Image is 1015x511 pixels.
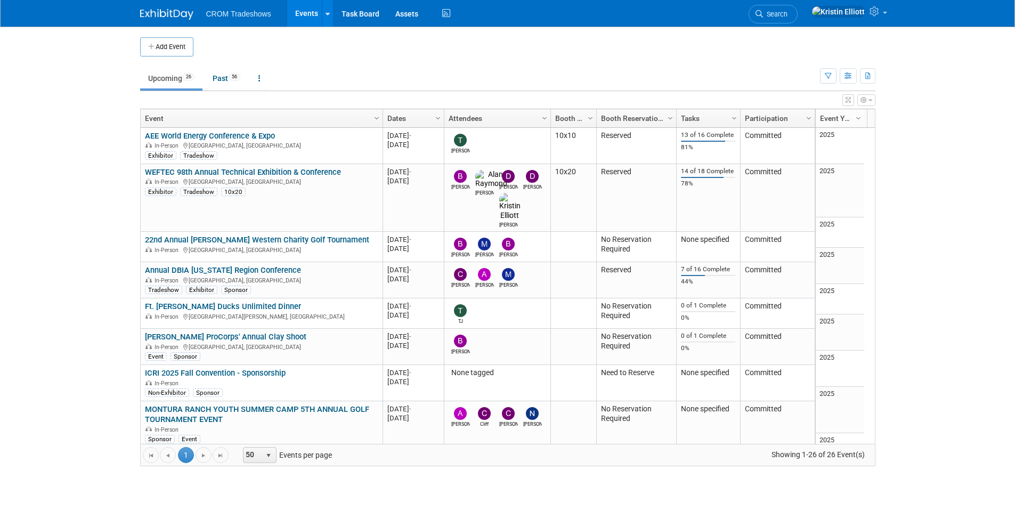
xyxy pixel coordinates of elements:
[475,170,507,189] img: Alan Raymond
[145,332,306,342] a: [PERSON_NAME] ProCorps' Annual Clay Shoot
[499,250,518,258] div: Blake Roberts
[387,341,439,350] div: [DATE]
[145,177,378,186] div: [GEOGRAPHIC_DATA], [GEOGRAPHIC_DATA]
[478,268,491,281] img: Alexander Ciasca
[387,274,439,283] div: [DATE]
[555,109,589,127] a: Booth Size
[740,329,815,365] td: Committed
[681,278,735,286] div: 44%
[451,347,470,355] div: Branden Peterson
[816,248,864,284] td: 2025
[409,168,411,176] span: -
[387,413,439,423] div: [DATE]
[387,140,439,149] div: [DATE]
[740,128,815,164] td: Committed
[526,170,539,183] img: Daniel Austria
[539,109,550,125] a: Column Settings
[145,380,152,385] img: In-Person Event
[409,266,411,274] span: -
[145,344,152,349] img: In-Person Event
[155,344,182,351] span: In-Person
[264,451,273,460] span: select
[449,368,546,378] div: None tagged
[145,404,369,424] a: MONTURA RANCH YOUTH SUMMER CAMP 5TH ANNUAL GOLF TOURNAMENT EVENT
[816,433,864,464] td: 2025
[178,435,200,443] div: Event
[681,180,735,188] div: 78%
[387,265,439,274] div: [DATE]
[666,114,675,123] span: Column Settings
[550,164,596,232] td: 10x20
[371,109,383,125] a: Column Settings
[740,262,815,298] td: Committed
[499,221,518,229] div: Kristin Elliott
[816,284,864,314] td: 2025
[229,73,240,81] span: 56
[145,313,152,319] img: In-Person Event
[816,351,864,387] td: 2025
[681,167,735,175] div: 14 of 18 Complete
[454,304,467,317] img: TJ Williams
[820,109,857,127] a: Event Year
[816,164,864,217] td: 2025
[728,109,740,125] a: Column Settings
[803,109,815,125] a: Column Settings
[434,114,442,123] span: Column Settings
[499,183,518,191] div: Daniel Haugland
[196,447,212,463] a: Go to the next page
[409,405,411,413] span: -
[730,114,738,123] span: Column Settings
[145,131,275,141] a: AEE World Energy Conference & Expo
[502,268,515,281] img: Michael Brandao
[145,342,378,351] div: [GEOGRAPHIC_DATA], [GEOGRAPHIC_DATA]
[145,435,175,443] div: Sponsor
[409,332,411,340] span: -
[199,451,208,460] span: Go to the next page
[409,302,411,310] span: -
[140,68,202,88] a: Upcoming26
[387,404,439,413] div: [DATE]
[454,268,467,281] img: Cameron Kenyon
[387,109,437,127] a: Dates
[550,128,596,164] td: 10x10
[387,368,439,377] div: [DATE]
[143,447,159,463] a: Go to the first page
[502,170,515,183] img: Daniel Haugland
[432,109,444,125] a: Column Settings
[145,275,378,285] div: [GEOGRAPHIC_DATA], [GEOGRAPHIC_DATA]
[584,109,596,125] a: Column Settings
[178,447,194,463] span: 1
[681,265,735,273] div: 7 of 16 Complete
[526,407,539,420] img: Nick Martin
[145,352,167,361] div: Event
[763,10,787,18] span: Search
[681,143,735,151] div: 81%
[499,193,521,221] img: Kristin Elliott
[475,250,494,258] div: Myers Carpenter
[475,189,494,197] div: Alan Raymond
[586,114,595,123] span: Column Settings
[681,235,735,245] div: None specified
[740,365,815,401] td: Committed
[409,236,411,244] span: -
[451,183,470,191] div: Bobby Oyenarte
[145,286,182,294] div: Tradeshow
[540,114,549,123] span: Column Settings
[140,37,193,56] button: Add Event
[206,10,271,18] span: CROM Tradeshows
[596,298,676,329] td: No Reservation Required
[596,365,676,401] td: Need to Reserve
[387,332,439,341] div: [DATE]
[145,179,152,184] img: In-Person Event
[454,170,467,183] img: Bobby Oyenarte
[145,388,189,397] div: Non-Exhibitor
[478,238,491,250] img: Myers Carpenter
[451,147,470,155] div: Tod Green
[596,232,676,262] td: No Reservation Required
[387,311,439,320] div: [DATE]
[681,332,735,340] div: 0 of 1 Complete
[451,250,470,258] div: Branden Peterson
[145,302,301,311] a: Ft. [PERSON_NAME] Ducks Unlimited Dinner
[387,167,439,176] div: [DATE]
[749,5,798,23] a: Search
